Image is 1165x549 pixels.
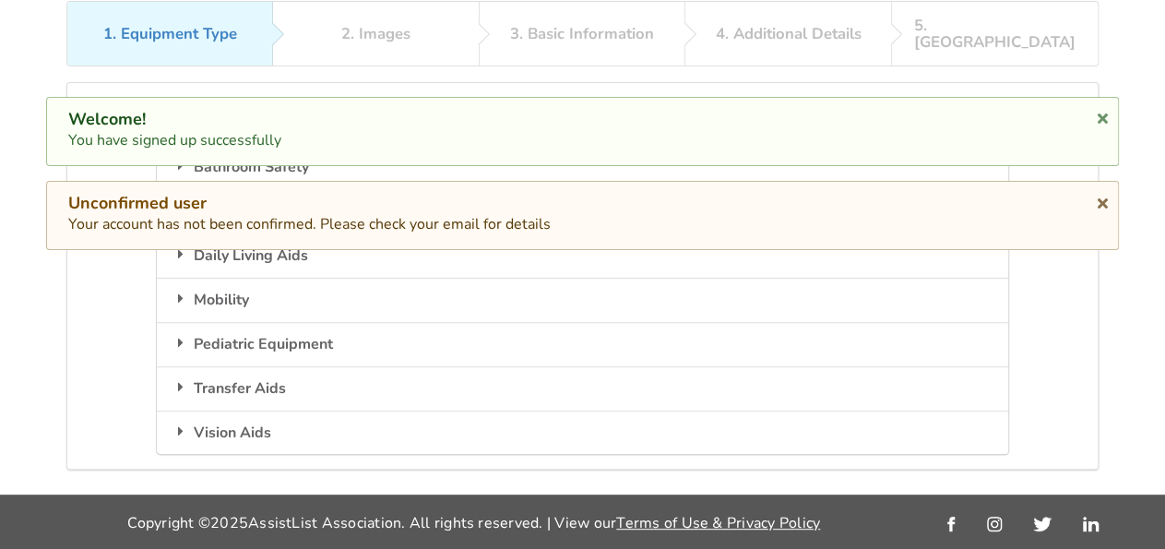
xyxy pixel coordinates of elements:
div: Unconfirmed user [68,193,1097,214]
a: Terms of Use & Privacy Policy [616,513,820,533]
img: instagram_link [987,517,1002,531]
img: twitter_link [1033,517,1051,531]
div: Welcome! [68,109,1097,130]
div: You have signed up successfully [68,109,1097,151]
div: Transfer Aids [157,366,1007,411]
img: facebook_link [947,517,955,531]
img: linkedin_link [1083,517,1099,531]
div: Vision Aids [157,411,1007,455]
div: 1. Equipment Type [103,26,237,42]
div: Your account has not been confirmed. Please check your email for details [68,193,1097,235]
div: Daily Living Aids [157,233,1007,278]
div: Pediatric Equipment [157,322,1007,366]
div: Mobility [157,278,1007,322]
